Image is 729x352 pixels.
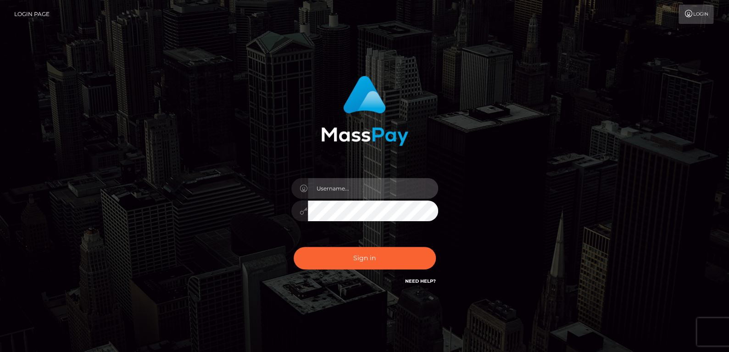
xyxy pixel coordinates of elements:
[679,5,713,24] a: Login
[14,5,50,24] a: Login Page
[308,178,438,199] input: Username...
[405,278,436,284] a: Need Help?
[294,247,436,269] button: Sign in
[321,76,408,146] img: MassPay Login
